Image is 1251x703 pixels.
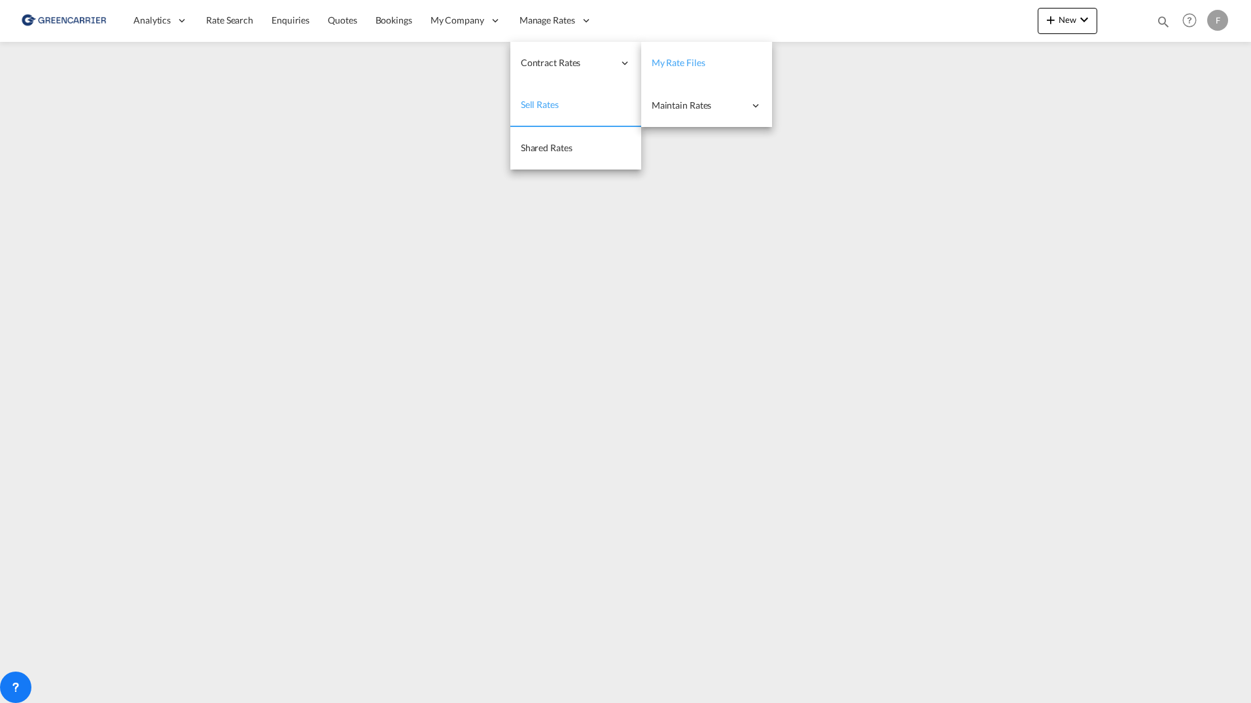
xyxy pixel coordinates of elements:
span: My Company [431,14,484,27]
md-icon: icon-magnify [1156,14,1171,29]
md-icon: icon-chevron-down [1076,12,1092,27]
span: Shared Rates [521,142,573,153]
span: Manage Rates [520,14,575,27]
span: My Rate Files [652,57,705,68]
span: Sell Rates [521,99,559,110]
div: Maintain Rates [641,84,772,127]
span: Contract Rates [521,56,614,69]
div: F [1207,10,1228,31]
div: Help [1178,9,1207,33]
span: Rate Search [206,14,253,26]
span: Analytics [133,14,171,27]
span: Bookings [376,14,412,26]
span: Quotes [328,14,357,26]
span: Maintain Rates [652,99,745,112]
md-icon: icon-plus 400-fg [1043,12,1059,27]
a: Shared Rates [510,127,641,170]
span: Enquiries [272,14,309,26]
button: icon-plus 400-fgNewicon-chevron-down [1038,8,1097,34]
span: New [1043,14,1092,25]
div: icon-magnify [1156,14,1171,34]
img: 8cf206808afe11efa76fcd1e3d746489.png [20,6,108,35]
div: Contract Rates [510,42,641,84]
a: My Rate Files [641,42,772,84]
span: Help [1178,9,1201,31]
a: Sell Rates [510,84,641,127]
